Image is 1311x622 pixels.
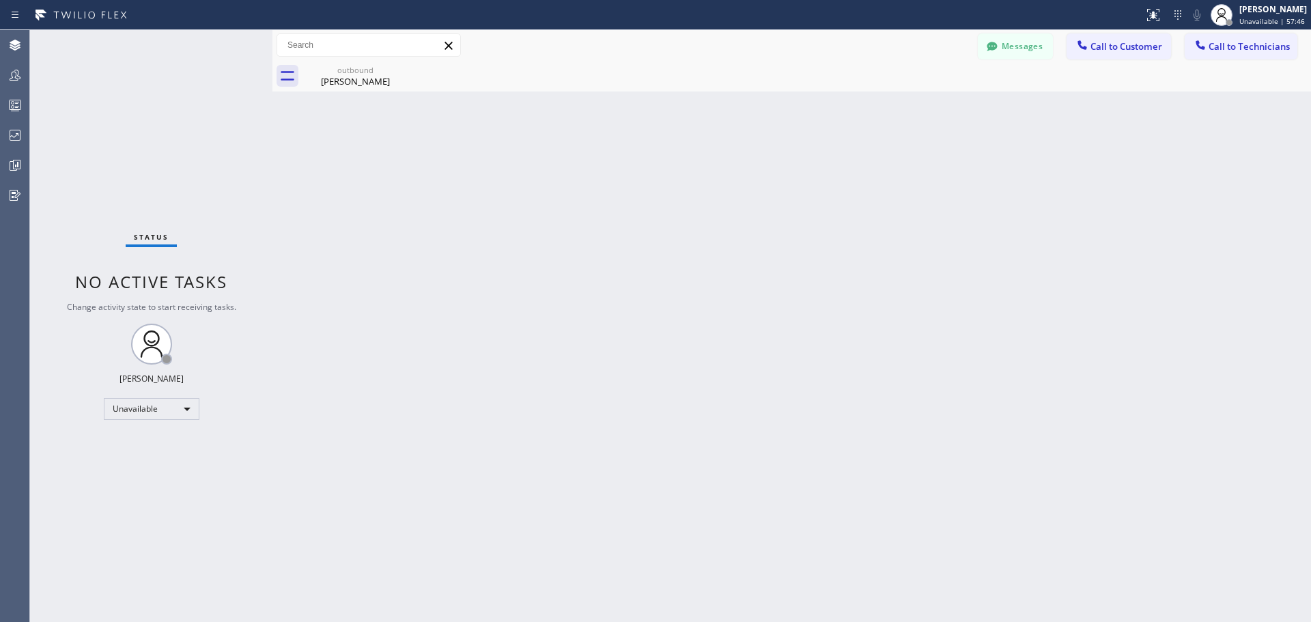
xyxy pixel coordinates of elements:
span: Call to Technicians [1209,40,1290,53]
span: Change activity state to start receiving tasks. [67,301,236,313]
div: Jade Brandon [304,61,407,91]
input: Search [277,34,460,56]
span: No active tasks [75,270,227,293]
div: [PERSON_NAME] [1239,3,1307,15]
div: Unavailable [104,398,199,420]
span: Unavailable | 57:46 [1239,16,1305,26]
button: Messages [978,33,1053,59]
button: Mute [1187,5,1207,25]
span: Status [134,232,169,242]
div: [PERSON_NAME] [119,373,184,384]
button: Call to Technicians [1185,33,1297,59]
div: outbound [304,65,407,75]
span: Call to Customer [1090,40,1162,53]
button: Call to Customer [1067,33,1171,59]
div: [PERSON_NAME] [304,75,407,87]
